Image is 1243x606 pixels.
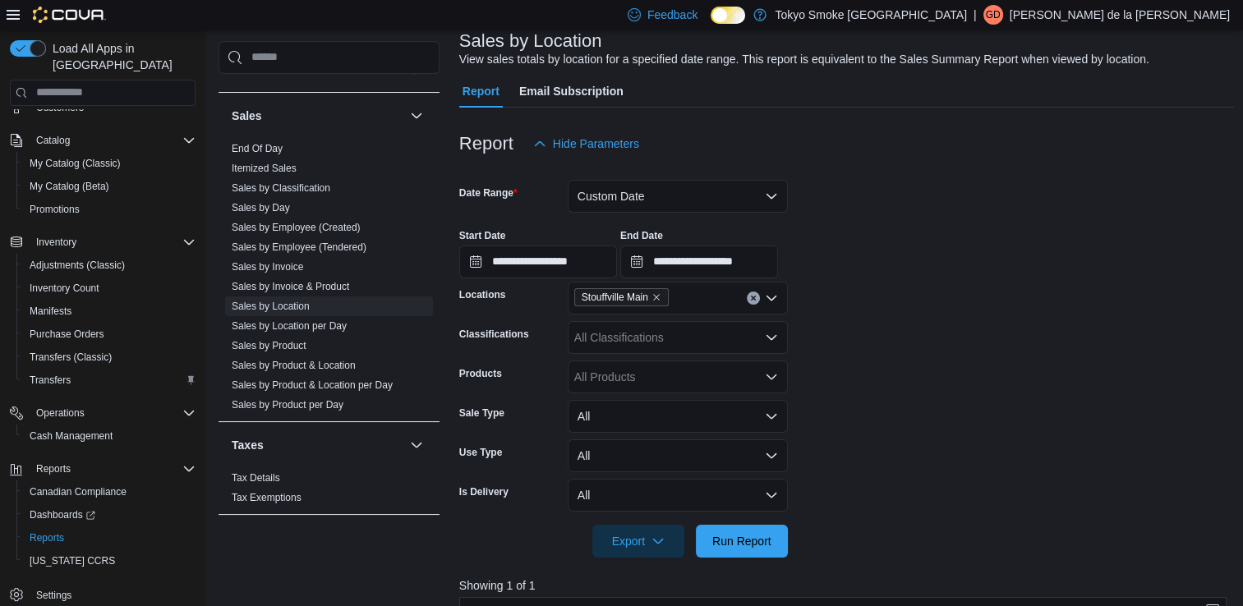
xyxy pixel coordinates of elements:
[232,202,290,213] a: Sales by Day
[232,437,403,453] button: Taxes
[232,260,303,273] span: Sales by Invoice
[711,7,745,24] input: Dark Mode
[459,577,1235,594] p: Showing 1 of 1
[30,305,71,318] span: Manifests
[16,503,202,526] a: Dashboards
[765,370,778,383] button: Open list of options
[30,131,196,150] span: Catalog
[30,403,196,423] span: Operations
[30,585,78,605] a: Settings
[620,229,663,242] label: End Date
[232,181,330,195] span: Sales by Classification
[23,324,111,344] a: Purchase Orders
[775,5,967,25] p: Tokyo Smoke [GEOGRAPHIC_DATA]
[574,288,669,306] span: Stouffville Main
[16,425,202,448] button: Cash Management
[232,163,297,174] a: Itemized Sales
[519,75,624,108] span: Email Subscription
[30,351,112,364] span: Transfers (Classic)
[30,203,80,216] span: Promotions
[232,108,262,124] h3: Sales
[36,236,76,249] span: Inventory
[459,246,617,278] input: Press the down key to open a popover containing a calendar.
[23,347,118,367] a: Transfers (Classic)
[974,5,977,25] p: |
[407,435,426,455] button: Taxes
[232,162,297,175] span: Itemized Sales
[765,292,778,305] button: Open list of options
[983,5,1003,25] div: Giuseppe de la Rosa
[232,379,393,392] span: Sales by Product & Location per Day
[568,479,788,512] button: All
[23,200,196,219] span: Promotions
[23,528,196,548] span: Reports
[232,182,330,194] a: Sales by Classification
[232,340,306,351] a: Sales by Product
[23,200,86,219] a: Promotions
[23,278,196,298] span: Inventory Count
[765,331,778,344] button: Open list of options
[553,135,639,152] span: Hide Parameters
[568,180,788,213] button: Custom Date
[232,241,366,253] a: Sales by Employee (Tendered)
[459,406,504,420] label: Sale Type
[232,437,264,453] h3: Taxes
[23,255,196,275] span: Adjustments (Classic)
[3,231,202,254] button: Inventory
[592,525,684,558] button: Export
[232,281,349,292] a: Sales by Invoice & Product
[23,278,106,298] a: Inventory Count
[712,533,771,549] span: Run Report
[30,485,127,498] span: Canadian Compliance
[16,549,202,572] button: [US_STATE] CCRS
[23,426,119,446] a: Cash Management
[23,301,196,321] span: Manifests
[30,508,95,521] span: Dashboards
[16,254,202,277] button: Adjustments (Classic)
[30,180,109,193] span: My Catalog (Beta)
[23,370,196,390] span: Transfers
[696,525,788,558] button: Run Report
[3,402,202,425] button: Operations
[36,406,85,420] span: Operations
[16,198,202,221] button: Promotions
[232,241,366,254] span: Sales by Employee (Tendered)
[232,280,349,293] span: Sales by Invoice & Product
[30,429,113,443] span: Cash Management
[16,300,202,323] button: Manifests
[232,320,347,332] a: Sales by Location per Day
[30,131,76,150] button: Catalog
[46,40,196,73] span: Load All Apps in [GEOGRAPHIC_DATA]
[30,259,125,272] span: Adjustments (Classic)
[30,584,196,604] span: Settings
[232,319,347,333] span: Sales by Location per Day
[30,554,115,567] span: [US_STATE] CCRS
[747,292,760,305] button: Clear input
[23,551,196,571] span: Washington CCRS
[232,222,361,233] a: Sales by Employee (Created)
[23,154,196,173] span: My Catalog (Classic)
[459,446,502,459] label: Use Type
[232,339,306,352] span: Sales by Product
[232,360,356,371] a: Sales by Product & Location
[568,439,788,472] button: All
[23,528,71,548] a: Reports
[36,134,70,147] span: Catalog
[30,531,64,544] span: Reports
[16,369,202,392] button: Transfers
[3,457,202,480] button: Reports
[459,51,1149,68] div: View sales totals by location for a specified date range. This report is equivalent to the Sales ...
[23,505,196,525] span: Dashboards
[30,374,71,387] span: Transfers
[232,359,356,372] span: Sales by Product & Location
[463,75,500,108] span: Report
[459,328,529,341] label: Classifications
[459,229,506,242] label: Start Date
[33,7,106,23] img: Cova
[232,472,280,484] a: Tax Details
[23,370,77,390] a: Transfers
[3,129,202,152] button: Catalog
[1010,5,1230,25] p: [PERSON_NAME] de la [PERSON_NAME]
[459,186,518,200] label: Date Range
